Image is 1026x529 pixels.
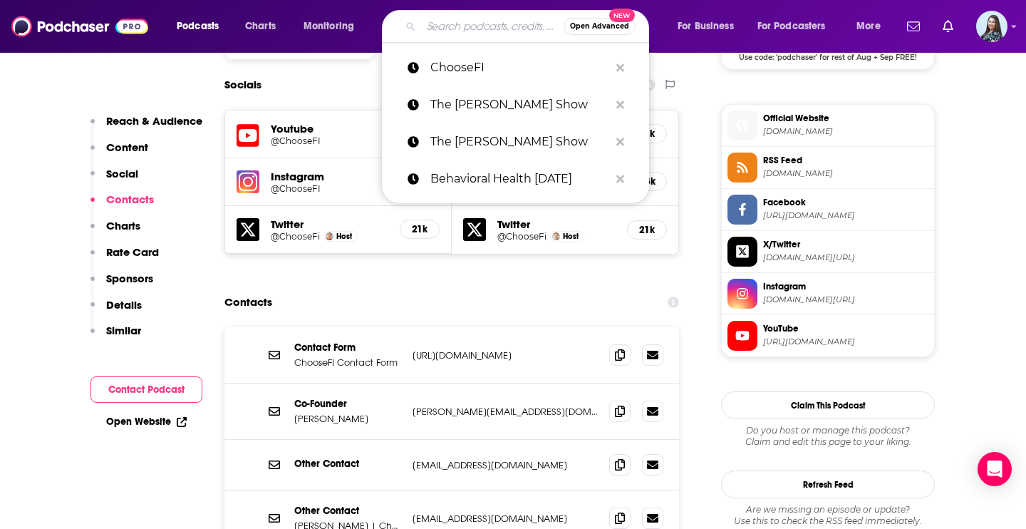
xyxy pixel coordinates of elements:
[294,341,401,354] p: Contact Form
[727,321,928,351] a: YouTube[URL][DOMAIN_NAME]
[413,513,598,525] p: [EMAIL_ADDRESS][DOMAIN_NAME]
[763,252,928,263] span: twitter.com/ChooseFi
[430,86,609,123] p: The Shaun Tabatt Show
[11,13,148,40] img: Podchaser - Follow, Share and Rate Podcasts
[564,18,636,35] button: Open AdvancedNew
[763,112,928,125] span: Official Website
[412,223,427,235] h5: 21k
[224,71,261,98] h2: Socials
[937,14,959,38] a: Show notifications dropdown
[722,2,934,61] a: Libsyn Deal: Use code: 'podchaser' for rest of Aug + Sep FREE!
[382,86,649,123] a: The [PERSON_NAME] Show
[382,123,649,160] a: The [PERSON_NAME] Show
[727,279,928,309] a: Instagram[DOMAIN_NAME][URL]
[271,170,388,183] h5: Instagram
[90,140,148,167] button: Content
[763,210,928,221] span: https://www.facebook.com/ChooseFI
[294,505,401,517] p: Other Contact
[430,160,609,197] p: Behavioral Health Today
[721,504,935,527] div: Are we missing an episode or update? Use this to check the RSS feed immediately.
[763,154,928,167] span: RSS Feed
[413,349,598,361] p: [URL][DOMAIN_NAME]
[90,272,153,298] button: Sponsors
[763,322,928,335] span: YouTube
[727,153,928,183] a: RSS Feed[DOMAIN_NAME]
[846,15,898,38] button: open menu
[382,49,649,86] a: ChooseFI
[326,232,333,240] img: Brad Barrett
[236,15,284,38] a: Charts
[678,16,734,36] span: For Business
[727,237,928,267] a: X/Twitter[DOMAIN_NAME][URL]
[90,219,140,245] button: Charts
[336,232,352,241] span: Host
[294,398,401,410] p: Co-Founder
[430,49,609,86] p: ChooseFI
[271,231,320,242] a: @ChooseFi
[90,298,142,324] button: Details
[106,114,202,128] p: Reach & Audience
[395,10,663,43] div: Search podcasts, credits, & more...
[721,425,935,448] div: Claim and edit this page to your liking.
[245,16,276,36] span: Charts
[294,413,401,425] p: [PERSON_NAME]
[167,15,237,38] button: open menu
[294,15,373,38] button: open menu
[294,356,401,369] p: ChooseFI Contact Form
[721,471,935,498] button: Refresh Feed
[421,15,564,38] input: Search podcasts, credits, & more...
[304,16,354,36] span: Monitoring
[90,167,138,193] button: Social
[413,406,598,418] p: [PERSON_NAME][EMAIL_ADDRESS][DOMAIN_NAME]
[763,280,928,293] span: Instagram
[609,9,635,22] span: New
[727,195,928,225] a: Facebook[URL][DOMAIN_NAME]
[763,126,928,137] span: choosefi.com
[721,425,935,436] span: Do you host or manage this podcast?
[106,245,159,259] p: Rate Card
[763,196,928,209] span: Facebook
[237,170,259,193] img: iconImage
[639,224,655,236] h5: 21k
[90,114,202,140] button: Reach & Audience
[224,289,272,316] h2: Contacts
[727,111,928,140] a: Official Website[DOMAIN_NAME]
[106,298,142,312] p: Details
[382,160,649,197] a: Behavioral Health [DATE]
[106,219,140,232] p: Charts
[106,192,154,206] p: Contacts
[901,14,926,38] a: Show notifications dropdown
[976,11,1007,42] span: Logged in as brookefortierpr
[570,23,629,30] span: Open Advanced
[763,238,928,251] span: X/Twitter
[271,183,388,194] a: @ChooseFI
[177,16,219,36] span: Podcasts
[497,231,546,242] a: @ChooseFi
[90,245,159,272] button: Rate Card
[563,232,579,241] span: Host
[639,128,655,140] h5: 21k
[294,458,401,470] p: Other Contact
[106,140,148,154] p: Content
[106,272,153,285] p: Sponsors
[106,416,187,428] a: Open Website
[497,217,616,231] h5: Twitter
[271,122,388,135] h5: Youtube
[668,15,752,38] button: open menu
[976,11,1007,42] button: Show profile menu
[271,135,388,146] a: @ChooseFI
[976,11,1007,42] img: User Profile
[722,45,934,62] span: Use code: 'podchaser' for rest of Aug + Sep FREE!
[552,232,560,240] img: Jonathan Mendonsa
[757,16,826,36] span: For Podcasters
[90,324,141,350] button: Similar
[856,16,881,36] span: More
[413,459,598,471] p: [EMAIL_ADDRESS][DOMAIN_NAME]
